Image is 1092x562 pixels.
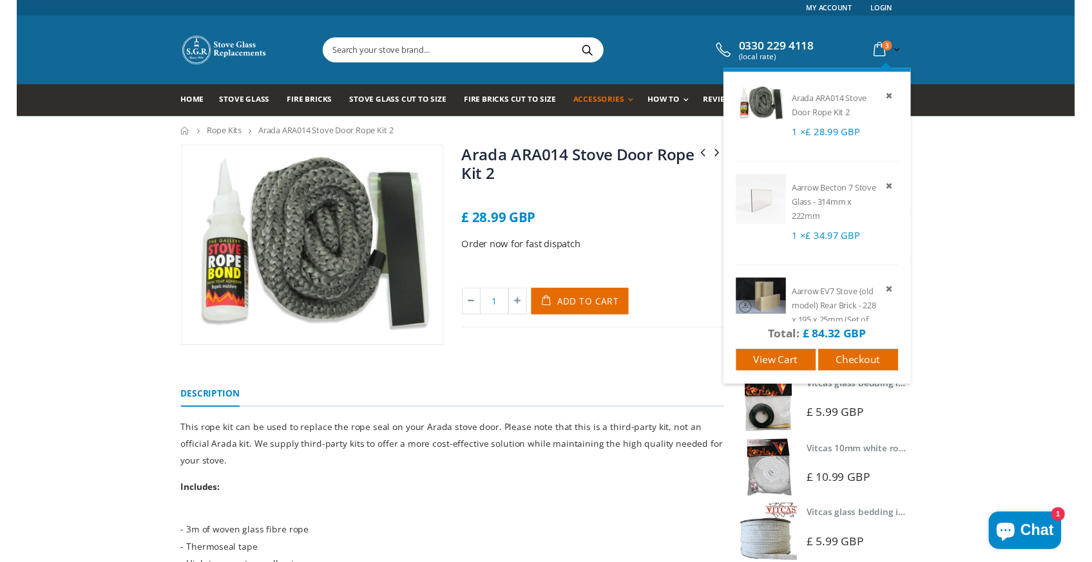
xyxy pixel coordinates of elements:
a: Rope Kits [196,129,232,140]
a: Stove Glass [209,87,271,120]
img: Arada_ARA014_Stove_Door_Rope_Kit_2_800x_crop_center.jpg [170,150,439,355]
a: Home [169,131,179,139]
a: Fire Bricks Cut To Size [461,87,566,120]
input: Search your stove brand... [316,39,749,64]
a: View cart [742,360,825,382]
a: Arada ARA014 Stove Door Rope Kit 2 [800,95,877,122]
span: £ 84.32 GBP [811,336,876,351]
span: £ 5.99 GBP [815,417,874,433]
span: £ 10.99 GBP [815,484,881,500]
img: Arada ARA014 Stove Door Rope Kit 2 [742,87,794,126]
span: Add to Cart [558,304,622,317]
a: Home [169,87,203,120]
span: How To [651,97,684,108]
a: Vitcas glass bedding in tape - 2mm x 15mm x 2 meters (White) [815,522,1089,534]
span: 1 × [800,129,870,142]
span: Home [169,97,193,108]
span: Checkout [845,364,891,378]
span: £ 28.99 GBP [814,129,870,142]
span: 0330 229 4118 [745,40,823,54]
a: Description [169,394,230,420]
strong: Includes: [169,496,210,508]
span: 1 × [800,236,870,249]
span: Fire Bricks [279,97,325,108]
span: View cart [760,364,806,378]
a: Aarrow Becton 7 Stove Glass - 314mm x 222mm [800,188,887,229]
a: Vitcas 10mm white rope kit - includes rope seal and glue! [815,456,1068,468]
a: 0330 229 4118 (local rate) [718,40,823,63]
p: This rope kit can be used to replace the rope seal on your Arada stove door. Please note that thi... [169,431,730,483]
span: Total: [775,336,808,351]
img: Vitcas stove glass bedding in tape [745,385,805,445]
a: Accessories [574,87,642,120]
img: Aarrow EV7 Stove (old model) Rear Brick - 228 x 195 x 25mm (Set of Two) [742,286,794,324]
a: Stove Glass Cut To Size [343,87,453,120]
span: Arada ARA014 Stove Door Rope Kit 2 [249,129,388,140]
a: How To [651,87,700,120]
img: Vitcas white rope, glue and gloves kit 10mm [745,452,805,512]
span: Reviews [709,97,743,108]
span: Stove Glass [209,97,261,108]
a: Checkout [827,360,910,382]
a: 3 [879,39,914,64]
img: Aarrow Becton 7 Stove Glass - 314mm x 222mm [742,180,794,231]
a: Arada ARA014 Stove Door Rope Kit 2 [459,148,700,189]
a: Aarrow EV7 Stove (old model) Rear Brick - 228 x 195 x 25mm (Set of Two) [800,295,887,350]
a: Fire Bricks [279,87,335,120]
span: 3 [893,42,903,52]
p: Order now for fast dispatch [459,244,730,259]
button: Add to Cart [531,297,632,324]
a: Remove item [895,91,910,106]
span: Fire Bricks Cut To Size [461,97,556,108]
span: Stove Glass Cut To Size [343,97,443,108]
span: £ 28.99 GBP [459,215,535,233]
span: £ 34.97 GBP [814,236,870,249]
button: Search [575,39,604,64]
a: Remove item [895,184,910,199]
img: Stove Glass Replacement [169,35,260,68]
a: Remove item [895,291,910,306]
a: Reviews [709,87,752,120]
span: Accessories [574,97,626,108]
